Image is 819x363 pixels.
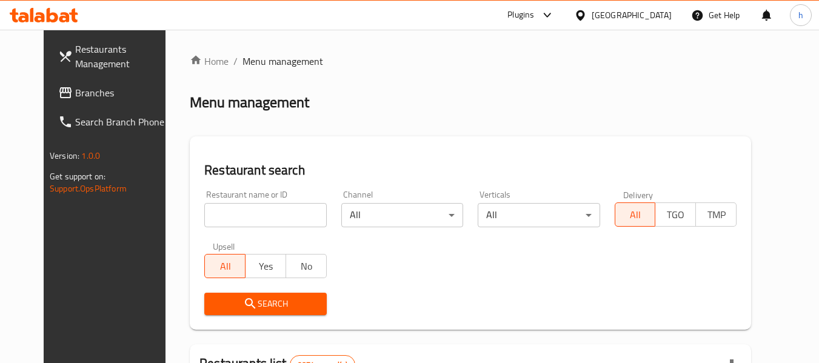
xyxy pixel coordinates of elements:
button: Yes [245,254,286,278]
span: Yes [250,258,281,275]
a: Branches [48,78,181,107]
span: All [620,206,651,224]
div: Plugins [507,8,534,22]
span: h [798,8,803,22]
span: TGO [660,206,691,224]
div: All [478,203,600,227]
a: Support.OpsPlatform [50,181,127,196]
span: All [210,258,241,275]
span: No [291,258,322,275]
button: Search [204,293,326,315]
span: Menu management [242,54,323,68]
span: TMP [701,206,732,224]
span: Get support on: [50,168,105,184]
a: Home [190,54,229,68]
button: All [204,254,246,278]
label: Delivery [623,190,654,199]
span: Version: [50,148,79,164]
button: All [615,202,656,227]
a: Search Branch Phone [48,107,181,136]
div: [GEOGRAPHIC_DATA] [592,8,672,22]
span: Search [214,296,316,311]
button: TGO [655,202,696,227]
button: TMP [695,202,737,227]
li: / [233,54,238,68]
label: Upsell [213,242,235,250]
h2: Restaurant search [204,161,737,179]
div: All [341,203,463,227]
span: Branches [75,85,171,100]
span: Restaurants Management [75,42,171,71]
h2: Menu management [190,93,309,112]
nav: breadcrumb [190,54,751,68]
a: Restaurants Management [48,35,181,78]
span: 1.0.0 [81,148,100,164]
input: Search for restaurant name or ID.. [204,203,326,227]
span: Search Branch Phone [75,115,171,129]
button: No [286,254,327,278]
